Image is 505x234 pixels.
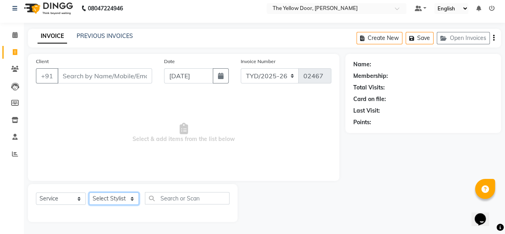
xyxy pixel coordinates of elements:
[145,192,230,204] input: Search or Scan
[57,68,152,83] input: Search by Name/Mobile/Email/Code
[353,72,388,80] div: Membership:
[36,93,331,173] span: Select & add items from the list below
[353,118,371,127] div: Points:
[356,32,402,44] button: Create New
[241,58,275,65] label: Invoice Number
[406,32,434,44] button: Save
[353,60,371,69] div: Name:
[353,107,380,115] div: Last Visit:
[437,32,490,44] button: Open Invoices
[38,29,67,44] a: INVOICE
[353,95,386,103] div: Card on file:
[353,83,385,92] div: Total Visits:
[36,58,49,65] label: Client
[77,32,133,40] a: PREVIOUS INVOICES
[471,202,497,226] iframe: chat widget
[164,58,175,65] label: Date
[36,68,58,83] button: +91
